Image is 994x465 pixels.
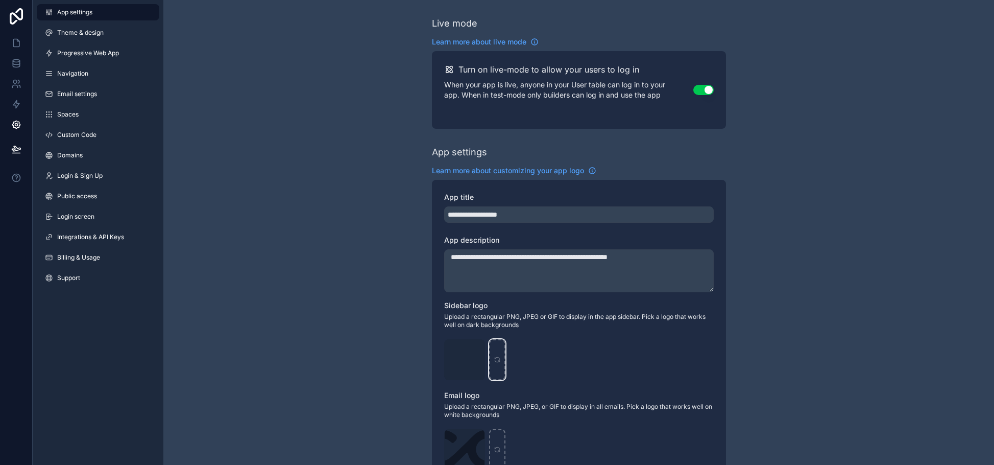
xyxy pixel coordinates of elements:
[444,80,693,100] p: When your app is live, anyone in your User table can log in to your app. When in test-mode only b...
[57,274,80,282] span: Support
[37,208,159,225] a: Login screen
[57,233,124,241] span: Integrations & API Keys
[37,86,159,102] a: Email settings
[432,16,477,31] div: Live mode
[37,270,159,286] a: Support
[57,90,97,98] span: Email settings
[57,49,119,57] span: Progressive Web App
[444,301,488,310] span: Sidebar logo
[57,151,83,159] span: Domains
[444,313,714,329] span: Upload a rectangular PNG, JPEG or GIF to display in the app sidebar. Pick a logo that works well ...
[37,147,159,164] a: Domains
[37,168,159,184] a: Login & Sign Up
[57,172,103,180] span: Login & Sign Up
[444,403,714,419] span: Upload a rectangular PNG, JPEG, or GIF to display in all emails. Pick a logo that works well on w...
[37,127,159,143] a: Custom Code
[37,106,159,123] a: Spaces
[57,131,96,139] span: Custom Code
[37,188,159,204] a: Public access
[37,65,159,82] a: Navigation
[57,29,104,37] span: Theme & design
[57,8,92,16] span: App settings
[57,192,97,200] span: Public access
[458,63,639,76] h2: Turn on live-mode to allow your users to log in
[432,37,526,47] span: Learn more about live mode
[37,229,159,245] a: Integrations & API Keys
[432,166,596,176] a: Learn more about customizing your app logo
[444,193,474,201] span: App title
[57,110,79,119] span: Spaces
[432,37,539,47] a: Learn more about live mode
[444,391,479,400] span: Email logo
[432,166,584,176] span: Learn more about customizing your app logo
[444,236,499,244] span: App description
[432,145,487,159] div: App settings
[37,249,159,266] a: Billing & Usage
[57,69,88,78] span: Navigation
[57,213,94,221] span: Login screen
[37,25,159,41] a: Theme & design
[57,253,100,262] span: Billing & Usage
[37,4,159,20] a: App settings
[37,45,159,61] a: Progressive Web App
